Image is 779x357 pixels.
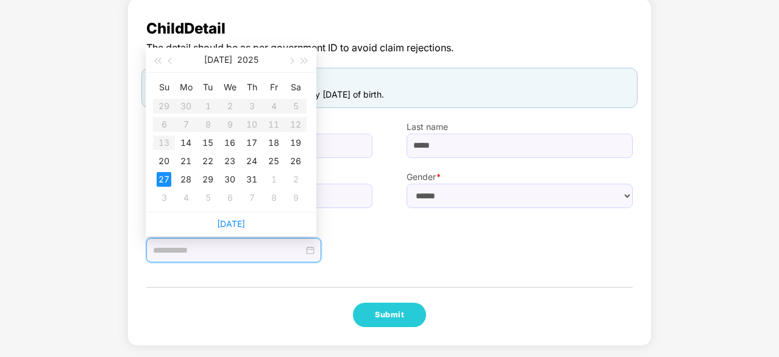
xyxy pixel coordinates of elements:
[288,172,303,187] div: 2
[263,134,285,152] td: 2025-07-18
[241,134,263,152] td: 2025-07-17
[175,189,197,207] td: 2025-08-04
[197,189,219,207] td: 2025-08-05
[222,172,237,187] div: 30
[153,152,175,170] td: 2025-07-20
[197,152,219,170] td: 2025-07-22
[153,189,175,207] td: 2025-08-03
[153,170,175,189] td: 2025-07-27
[263,170,285,189] td: 2025-08-01
[201,135,215,150] div: 15
[244,172,259,187] div: 31
[179,154,193,168] div: 21
[222,154,237,168] div: 23
[285,134,307,152] td: 2025-07-19
[201,172,215,187] div: 29
[197,170,219,189] td: 2025-07-29
[219,189,241,207] td: 2025-08-06
[266,135,281,150] div: 18
[263,152,285,170] td: 2025-07-25
[197,78,219,97] th: Tu
[285,170,307,189] td: 2025-08-02
[241,189,263,207] td: 2025-08-07
[407,120,633,134] label: Last name
[197,134,219,152] td: 2025-07-15
[288,190,303,205] div: 9
[217,218,245,229] a: [DATE]
[222,190,237,205] div: 6
[179,172,193,187] div: 28
[201,154,215,168] div: 22
[219,170,241,189] td: 2025-07-30
[288,135,303,150] div: 19
[266,190,281,205] div: 8
[244,190,259,205] div: 7
[157,154,171,168] div: 20
[204,48,232,72] button: [DATE]
[285,189,307,207] td: 2025-08-09
[175,152,197,170] td: 2025-07-21
[285,152,307,170] td: 2025-07-26
[153,78,175,97] th: Su
[241,78,263,97] th: Th
[241,152,263,170] td: 2025-07-24
[285,78,307,97] th: Sa
[407,170,633,184] label: Gender
[241,170,263,189] td: 2025-07-31
[288,154,303,168] div: 26
[244,135,259,150] div: 17
[201,190,215,205] div: 5
[244,154,259,168] div: 24
[266,154,281,168] div: 25
[157,172,171,187] div: 27
[175,78,197,97] th: Mo
[146,40,633,56] span: The detail should be as per government ID to avoid claim rejections.
[219,134,241,152] td: 2025-07-16
[175,170,197,189] td: 2025-07-28
[266,172,281,187] div: 1
[157,190,171,205] div: 3
[263,189,285,207] td: 2025-08-08
[222,135,237,150] div: 16
[175,134,197,152] td: 2025-07-14
[219,78,241,97] th: We
[179,135,193,150] div: 14
[237,48,258,72] button: 2025
[219,152,241,170] td: 2025-07-23
[353,303,426,327] button: Submit
[263,78,285,97] th: Fr
[146,17,633,40] span: Child Detail
[179,190,193,205] div: 4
